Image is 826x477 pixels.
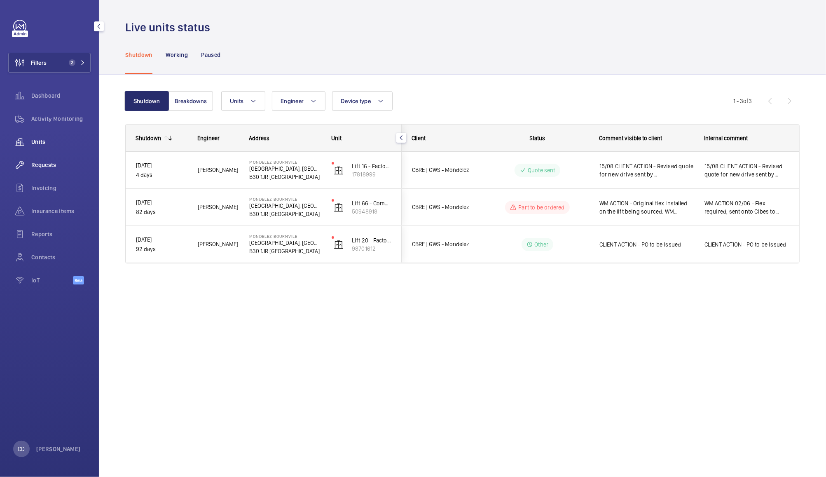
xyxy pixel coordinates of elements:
span: WM ACTION - Original flex installed on the lift being sourced. WM ACTION - Water damage, engineer... [599,199,694,216]
span: [PERSON_NAME] [198,240,239,249]
span: Engineer [281,98,304,104]
div: Press SPACE to select this row. [402,152,799,189]
span: Client [412,135,426,141]
div: Press SPACE to select this row. [126,152,402,189]
span: WM ACTION 02/06 - Flex required, sent onto Cibes to obtain original flex as replacement keeps fai... [704,199,789,216]
span: Units [31,138,91,146]
button: Filters2 [8,53,91,73]
span: 1 - 3 3 [733,98,752,104]
span: Status [530,135,545,141]
span: Invoicing [31,184,91,192]
p: Mondelez Bournvile [249,197,321,202]
span: IoT [31,276,73,284]
span: Beta [73,276,84,284]
p: Lift 66 - Commercial - Sports Centre/Pavilion [352,199,391,207]
span: CLIENT ACTION - PO to be issued [704,240,789,249]
span: Reports [31,230,91,238]
span: 15/08 CLIENT ACTION - Revised quote for new drive sent by [PERSON_NAME] to [PERSON_NAME] [704,162,789,179]
span: 2 [69,59,75,66]
p: [GEOGRAPHIC_DATA], [GEOGRAPHIC_DATA] [249,202,321,210]
span: Internal comment [704,135,748,141]
span: [PERSON_NAME] [198,202,239,212]
img: elevator.svg [334,165,344,175]
span: Comment visible to client [599,135,662,141]
span: Insurance items [31,207,91,215]
div: Shutdown [136,135,161,141]
h1: Live units status [125,20,215,35]
p: [PERSON_NAME] [36,445,81,453]
p: Shutdown [125,51,152,59]
span: CBRE | GWS - Mondelez [412,240,475,249]
span: Dashboard [31,92,91,100]
button: Shutdown [124,91,169,111]
div: Unit [331,135,392,141]
span: Activity Monitoring [31,115,91,123]
p: [DATE] [136,198,187,207]
p: 50948918 [352,207,391,216]
p: [GEOGRAPHIC_DATA], [GEOGRAPHIC_DATA] [249,239,321,247]
p: 82 days [136,207,187,217]
p: 17818999 [352,170,391,179]
button: Units [221,91,265,111]
p: Quote sent [528,166,555,174]
p: [GEOGRAPHIC_DATA], [GEOGRAPHIC_DATA] [249,164,321,173]
p: 98701612 [352,244,391,253]
p: B30 1JR [GEOGRAPHIC_DATA] [249,173,321,181]
p: Working [166,51,188,59]
span: CBRE | GWS - Mondelez [412,202,475,212]
span: Units [230,98,243,104]
p: Paused [201,51,220,59]
p: B30 1JR [GEOGRAPHIC_DATA] [249,210,321,218]
span: CLIENT ACTION - PO to be issued [599,240,694,249]
p: Other [535,240,549,249]
span: 15/08 CLIENT ACTION - Revised quote for new drive sent by [PERSON_NAME] to [PERSON_NAME] [599,162,694,179]
button: Breakdowns [168,91,213,111]
span: CBRE | GWS - Mondelez [412,165,475,175]
button: Engineer [272,91,325,111]
p: [DATE] [136,161,187,170]
p: CD [18,445,25,453]
span: Requests [31,161,91,169]
p: Mondelez Bournvile [249,234,321,239]
img: elevator.svg [334,202,344,212]
span: Filters [31,59,47,67]
img: elevator.svg [334,240,344,249]
span: Device type [341,98,371,104]
span: of [743,98,749,104]
p: [DATE] [136,235,187,244]
span: Engineer [197,135,220,141]
span: Contacts [31,253,91,261]
p: 92 days [136,244,187,254]
p: Mondelez Bournvile [249,160,321,164]
button: Device type [332,91,393,111]
span: [PERSON_NAME] [198,165,239,175]
p: B30 1JR [GEOGRAPHIC_DATA] [249,247,321,255]
span: Address [249,135,269,141]
p: 4 days [136,170,187,180]
p: Lift 16 - Factory - L Block [352,162,391,170]
p: Lift 20 - Factory - O Block [352,236,391,244]
p: Part to be ordered [518,203,564,211]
